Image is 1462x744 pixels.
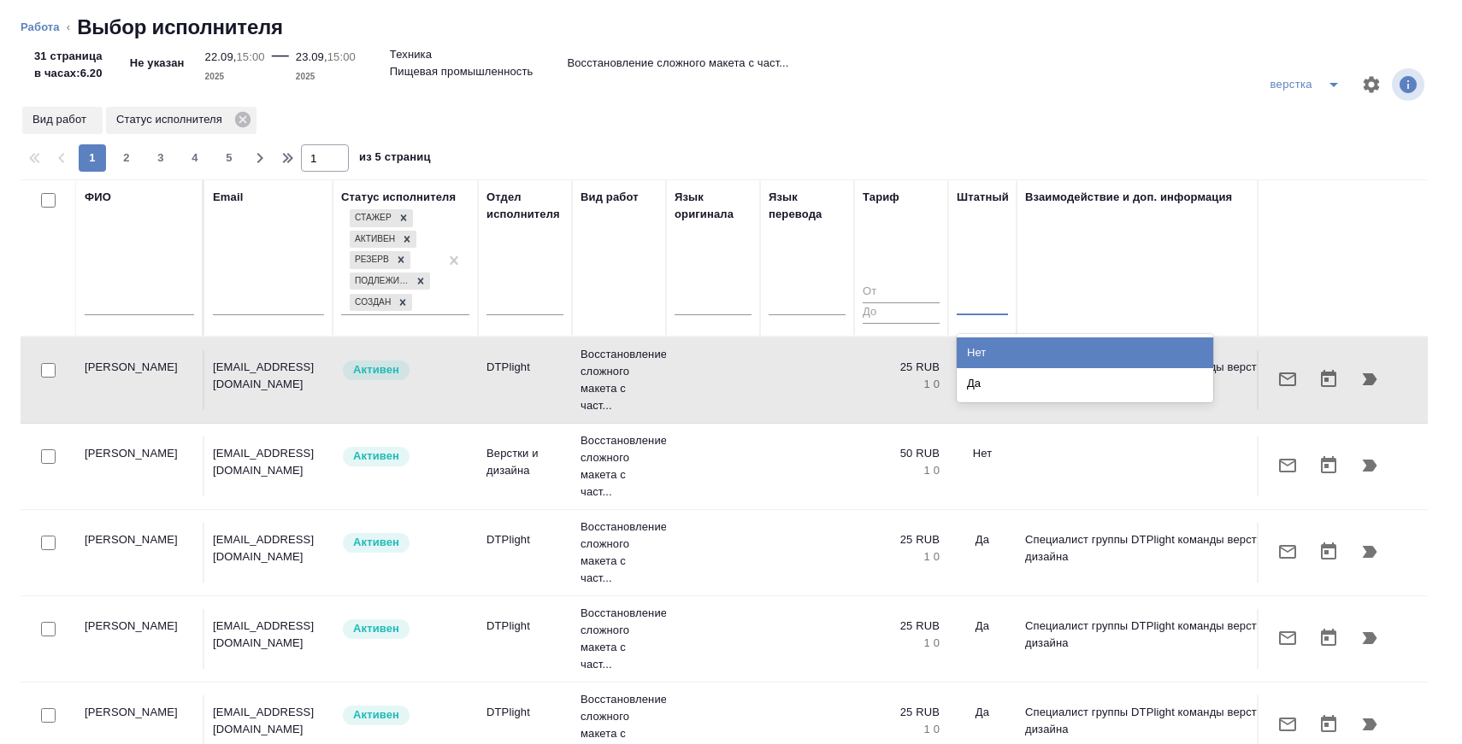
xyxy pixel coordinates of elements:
input: Выбери исполнителей, чтобы отправить приглашение на работу [41,363,56,378]
p: Специалист группы DTPlight команды верстки и дизайна [1025,618,1307,652]
p: Техника [390,46,432,63]
p: [EMAIL_ADDRESS][DOMAIN_NAME] [213,359,324,393]
td: DTPlight [478,350,572,410]
input: До [863,302,940,324]
button: Продолжить [1349,531,1390,572]
p: 25 RUB [863,704,940,721]
td: Да [948,609,1017,669]
div: Язык оригинала [675,189,752,223]
input: Выбери исполнителей, чтобы отправить приглашение на работу [41,449,56,464]
div: — [272,41,289,85]
button: Отправить предложение о работе [1267,359,1308,400]
span: Посмотреть информацию [1392,68,1428,101]
td: Нет [948,436,1017,496]
button: 3 [147,144,174,172]
p: Вид работ [32,111,92,128]
p: 50 RUB [863,445,940,462]
div: Отдел исполнителя [486,189,563,223]
p: Восстановление сложного макета с част... [581,432,657,501]
p: 25 RUB [863,531,940,548]
div: Резерв [350,251,392,269]
button: Отправить предложение о работе [1267,445,1308,486]
div: Да [957,368,1213,399]
td: Да [948,523,1017,583]
td: Верстки и дизайна [478,436,572,496]
td: DTPlight [478,523,572,583]
td: [PERSON_NAME] [76,436,204,496]
p: 15:00 [237,50,265,63]
input: Выбери исполнителей, чтобы отправить приглашение на работу [41,622,56,636]
p: Специалист группы DTPlight команды верстки и дизайна [1025,704,1307,738]
div: Рядовой исполнитель: назначай с учетом рейтинга [341,531,469,554]
div: Нет [957,337,1213,368]
p: Активен [353,620,399,637]
div: ФИО [85,189,111,206]
p: 31 страница [34,48,103,65]
div: Стажер, Активен, Резерв, Подлежит внедрению, Создан [348,292,414,313]
div: Стажер, Активен, Резерв, Подлежит внедрению, Создан [348,249,412,271]
p: 15:00 [327,50,356,63]
div: Подлежит внедрению [350,272,411,290]
button: Открыть календарь загрузки [1308,618,1349,659]
p: Восстановление сложного макета с част... [567,55,788,72]
div: Рядовой исполнитель: назначай с учетом рейтинга [341,445,469,468]
button: Открыть календарь загрузки [1308,531,1349,572]
div: Рядовой исполнитель: назначай с учетом рейтинга [341,618,469,641]
div: Язык перевода [769,189,846,223]
p: Статус исполнителя [116,111,228,128]
button: Продолжить [1349,359,1390,400]
p: Восстановление сложного макета с част... [581,346,657,414]
p: Восстановление сложного макета с част... [581,605,657,673]
span: 3 [147,149,174,167]
input: Выбери исполнителей, чтобы отправить приглашение на работу [41,536,56,550]
span: 2 [113,149,140,167]
div: Стажер, Активен, Резерв, Подлежит внедрению, Создан [348,229,418,250]
button: Отправить предложение о работе [1267,618,1308,659]
p: 25 RUB [863,359,940,376]
td: [PERSON_NAME] [76,523,204,583]
h2: Выбор исполнителя [77,14,283,41]
button: 5 [215,144,243,172]
a: Работа [21,21,60,33]
span: из 5 страниц [359,147,431,172]
p: Активен [353,361,399,378]
p: Активен [353,706,399,723]
div: Стажер [350,209,394,227]
div: Email [213,189,243,206]
div: Активен [350,231,398,249]
span: Настроить таблицу [1351,64,1392,105]
button: 4 [181,144,209,172]
li: ‹ [67,19,70,36]
p: Восстановление сложного макета с част... [581,518,657,587]
p: [EMAIL_ADDRESS][DOMAIN_NAME] [213,618,324,652]
div: Вид работ [581,189,639,206]
div: Тариф [863,189,899,206]
span: 4 [181,149,209,167]
p: 23.09, [296,50,327,63]
div: split button [1265,71,1350,98]
p: 1 0 [863,548,940,565]
p: Активен [353,534,399,551]
button: Продолжить [1349,445,1390,486]
p: 1 0 [863,462,940,479]
p: 1 0 [863,376,940,393]
span: 5 [215,149,243,167]
p: [EMAIL_ADDRESS][DOMAIN_NAME] [213,445,324,479]
p: [EMAIL_ADDRESS][DOMAIN_NAME] [213,704,324,738]
td: [PERSON_NAME] [76,350,204,410]
td: Да [948,350,1017,410]
input: От [863,282,940,303]
div: Рядовой исполнитель: назначай с учетом рейтинга [341,359,469,382]
button: Продолжить [1349,618,1390,659]
p: 22.09, [205,50,237,63]
td: DTPlight [478,609,572,669]
td: [PERSON_NAME] [76,609,204,669]
input: Выбери исполнителей, чтобы отправить приглашение на работу [41,708,56,723]
p: 1 0 [863,635,940,652]
p: Активен [353,448,399,465]
div: Стажер, Активен, Резерв, Подлежит внедрению, Создан [348,208,415,229]
div: Создан [350,294,393,312]
div: Статус исполнителя [341,189,456,206]
p: [EMAIL_ADDRESS][DOMAIN_NAME] [213,531,324,565]
div: Штатный [957,189,1009,206]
